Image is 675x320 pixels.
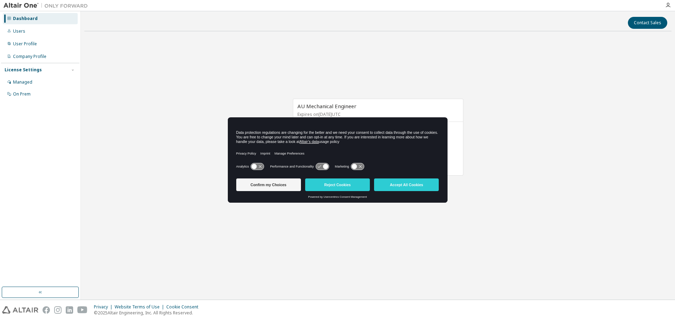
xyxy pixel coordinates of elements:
img: linkedin.svg [66,306,73,314]
img: Altair One [4,2,91,9]
img: instagram.svg [54,306,62,314]
div: Cookie Consent [166,304,202,310]
img: altair_logo.svg [2,306,38,314]
img: facebook.svg [43,306,50,314]
p: © 2025 Altair Engineering, Inc. All Rights Reserved. [94,310,202,316]
div: Dashboard [13,16,38,21]
div: License Settings [5,67,42,73]
p: Expires on [DATE] UTC [297,111,457,117]
div: Managed [13,79,32,85]
div: Website Terms of Use [115,304,166,310]
div: Users [13,28,25,34]
div: Privacy [94,304,115,310]
span: AU Mechanical Engineer [297,103,356,110]
div: Company Profile [13,54,46,59]
div: On Prem [13,91,31,97]
button: Contact Sales [628,17,667,29]
div: User Profile [13,41,37,47]
img: youtube.svg [77,306,88,314]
